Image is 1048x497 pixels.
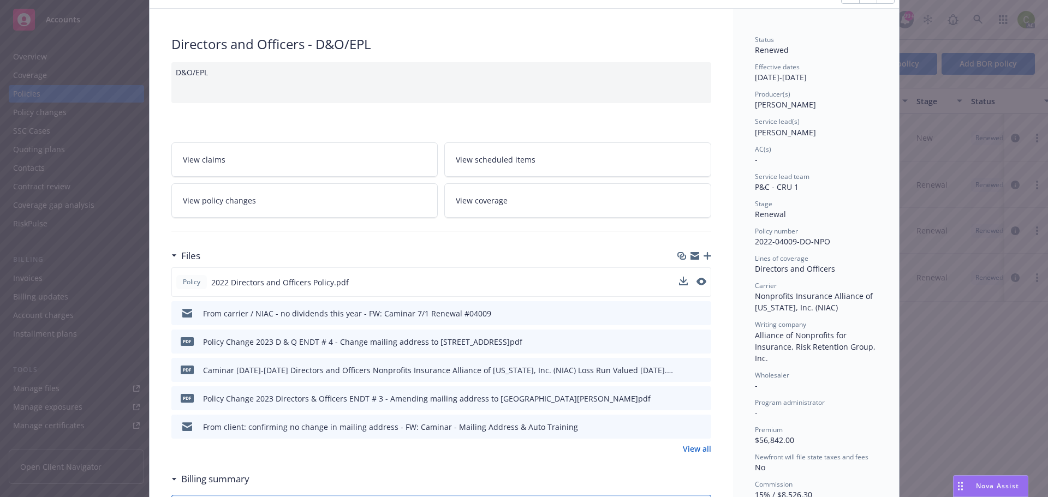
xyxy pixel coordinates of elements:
button: download file [680,308,688,319]
span: - [755,408,758,418]
span: pdf [181,394,194,402]
button: preview file [697,393,707,404]
button: preview file [696,278,706,285]
span: pdf [181,366,194,374]
span: Carrier [755,281,777,290]
span: [PERSON_NAME] [755,99,816,110]
button: Nova Assist [953,475,1028,497]
div: Policy Change 2023 Directors & Officers ENDT # 3 - Amending mailing address to [GEOGRAPHIC_DATA][... [203,393,651,404]
span: Renewal [755,209,786,219]
span: Service lead team [755,172,809,181]
a: View policy changes [171,183,438,218]
span: Nova Assist [976,481,1019,490]
button: download file [679,277,688,285]
button: download file [679,277,688,288]
span: Producer(s) [755,89,790,99]
span: Program administrator [755,398,825,407]
span: pdf [181,337,194,345]
a: View scheduled items [444,142,711,177]
h3: Files [181,249,200,263]
span: Policy [181,277,203,287]
span: Status [755,35,774,44]
h3: Billing summary [181,472,249,486]
a: View coverage [444,183,711,218]
span: Alliance of Nonprofits for Insurance, Risk Retention Group, Inc. [755,330,878,363]
span: Renewed [755,45,789,55]
span: View scheduled items [456,154,535,165]
button: download file [680,421,688,433]
span: - [755,380,758,391]
button: download file [680,393,688,404]
span: Effective dates [755,62,800,71]
span: View policy changes [183,195,256,206]
a: View claims [171,142,438,177]
span: Stage [755,199,772,208]
button: preview file [697,421,707,433]
span: View claims [183,154,225,165]
button: preview file [697,308,707,319]
span: Service lead(s) [755,117,800,126]
div: D&O/EPL [171,62,711,103]
div: From client: confirming no change in mailing address - FW: Caminar - Mailing Address & Auto Training [203,421,578,433]
div: Caminar [DATE]-[DATE] Directors and Officers Nonprofits Insurance Alliance of [US_STATE], Inc. (N... [203,364,675,376]
span: Directors and Officers [755,264,835,274]
span: AC(s) [755,145,771,154]
div: Drag to move [954,476,967,496]
span: Nonprofits Insurance Alliance of [US_STATE], Inc. (NIAC) [755,291,875,313]
button: preview file [697,364,707,376]
span: Premium [755,425,783,434]
span: Writing company [755,320,806,329]
span: $56,842.00 [755,435,794,445]
div: From carrier / NIAC - no dividends this year - FW: Caminar 7/1 Renewal #04009 [203,308,491,319]
span: Commission [755,480,793,489]
button: preview file [697,336,707,348]
span: 2022 Directors and Officers Policy.pdf [211,277,349,288]
span: - [755,154,758,165]
div: Billing summary [171,472,249,486]
button: download file [680,336,688,348]
span: View coverage [456,195,508,206]
span: [PERSON_NAME] [755,127,816,137]
span: Wholesaler [755,370,789,380]
span: P&C - CRU 1 [755,182,799,192]
span: Lines of coverage [755,254,808,263]
span: Policy number [755,226,798,236]
button: preview file [696,277,706,288]
button: download file [680,364,688,376]
span: No [755,462,765,472]
div: Policy Change 2023 D & Q ENDT # 4 - Change mailing address to [STREET_ADDRESS]pdf [203,336,522,348]
span: Newfront will file state taxes and fees [755,452,868,462]
div: Files [171,249,200,263]
div: Directors and Officers - D&O/EPL [171,35,711,53]
div: [DATE] - [DATE] [755,62,877,83]
a: View all [683,443,711,454]
span: 2022-04009-DO-NPO [755,236,830,247]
